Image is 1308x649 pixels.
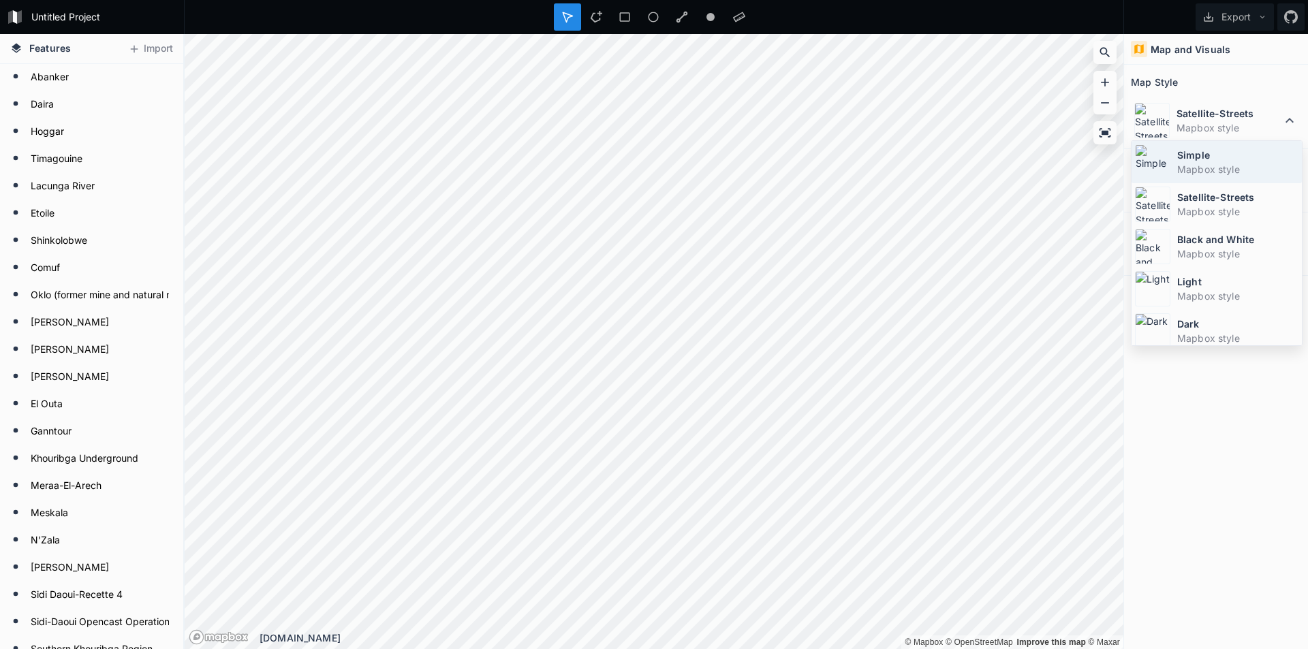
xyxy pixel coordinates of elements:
[1134,103,1170,138] img: Satellite-Streets
[189,629,249,645] a: Mapbox logo
[1177,106,1281,121] dt: Satellite-Streets
[1177,247,1298,261] dd: Mapbox style
[1177,331,1298,345] dd: Mapbox style
[1177,204,1298,219] dd: Mapbox style
[1135,229,1170,264] img: Black and White
[1177,317,1298,331] dt: Dark
[1177,190,1298,204] dt: Satellite-Streets
[1177,289,1298,303] dd: Mapbox style
[1135,144,1170,180] img: Simple
[1135,313,1170,349] img: Dark
[1089,637,1121,647] a: Maxar
[1135,271,1170,306] img: Light
[1177,274,1298,289] dt: Light
[260,631,1123,645] div: [DOMAIN_NAME]
[1196,3,1274,31] button: Export
[29,41,71,55] span: Features
[1177,121,1281,135] dd: Mapbox style
[905,637,943,647] a: Mapbox
[1177,148,1298,162] dt: Simple
[1151,42,1230,57] h4: Map and Visuals
[121,38,180,60] button: Import
[1177,162,1298,176] dd: Mapbox style
[1135,187,1170,222] img: Satellite-Streets
[1177,232,1298,247] dt: Black and White
[1131,72,1178,93] h2: Map Style
[1016,637,1086,647] a: Map feedback
[946,637,1013,647] a: OpenStreetMap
